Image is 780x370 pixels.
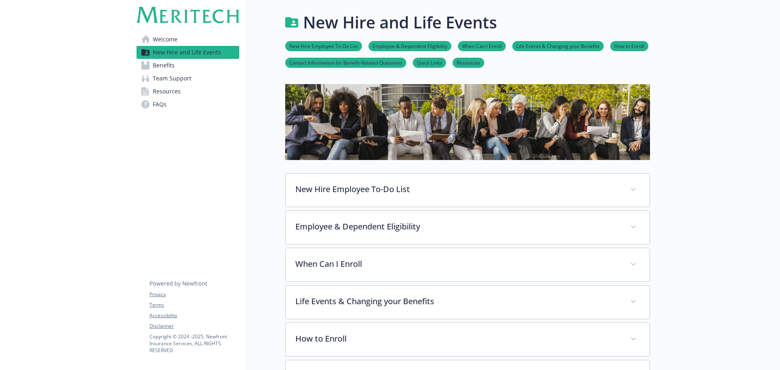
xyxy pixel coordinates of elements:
[136,59,239,72] a: Benefits
[285,84,650,160] img: new hire page banner
[149,333,239,354] p: Copyright © 2024 - 2025 , Newfront Insurance Services, ALL RIGHTS RESERVED
[153,85,181,98] span: Resources
[295,295,620,307] p: Life Events & Changing your Benefits
[136,98,239,111] a: FAQs
[453,58,484,66] a: Resources
[153,59,175,72] span: Benefits
[610,42,648,50] a: How to Enroll
[368,42,451,50] a: Employee & Dependent Eligibility
[285,42,362,50] a: New Hire Employee To-Do List
[413,58,446,66] a: Quick Links
[153,33,178,46] span: Welcome
[136,72,239,85] a: Team Support
[286,248,650,281] div: When Can I Enroll
[285,58,406,66] a: Contact Information for Benefit-Related Questions
[153,72,191,85] span: Team Support
[153,46,221,59] span: New Hire and Life Events
[286,173,650,207] div: New Hire Employee To-Do List
[136,33,239,46] a: Welcome
[136,85,239,98] a: Resources
[512,42,604,50] a: Life Events & Changing your Benefits
[295,221,620,233] p: Employee & Dependent Eligibility
[149,312,239,319] a: Accessibility
[286,211,650,244] div: Employee & Dependent Eligibility
[286,323,650,356] div: How to Enroll
[458,42,506,50] a: When Can I Enroll
[149,322,239,330] a: Disclaimer
[295,333,620,345] p: How to Enroll
[149,291,239,298] a: Privacy
[286,286,650,319] div: Life Events & Changing your Benefits
[295,258,620,270] p: When Can I Enroll
[149,301,239,309] a: Terms
[136,46,239,59] a: New Hire and Life Events
[303,10,497,35] h1: New Hire and Life Events
[153,98,167,111] span: FAQs
[295,183,620,195] p: New Hire Employee To-Do List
